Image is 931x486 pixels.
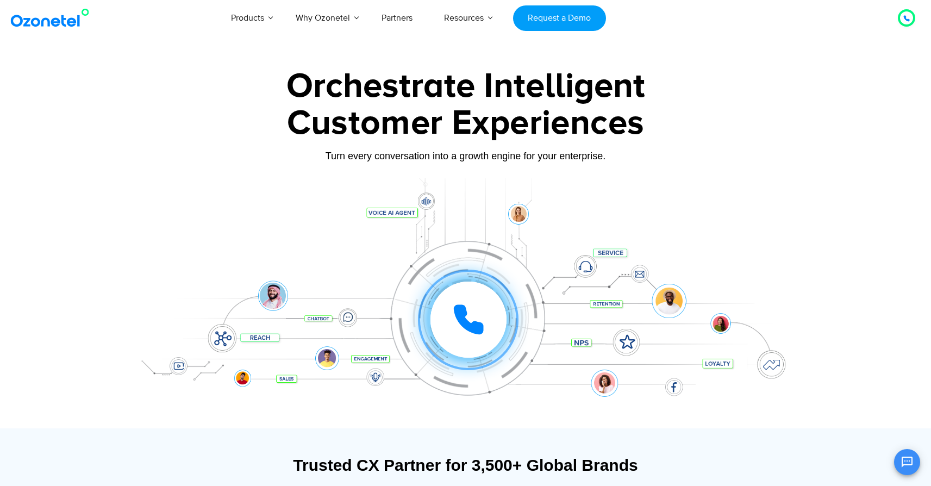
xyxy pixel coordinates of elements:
[126,97,805,149] div: Customer Experiences
[126,69,805,104] div: Orchestrate Intelligent
[513,5,606,31] a: Request a Demo
[126,150,805,162] div: Turn every conversation into a growth engine for your enterprise.
[894,449,920,475] button: Open chat
[132,456,800,475] div: Trusted CX Partner for 3,500+ Global Brands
